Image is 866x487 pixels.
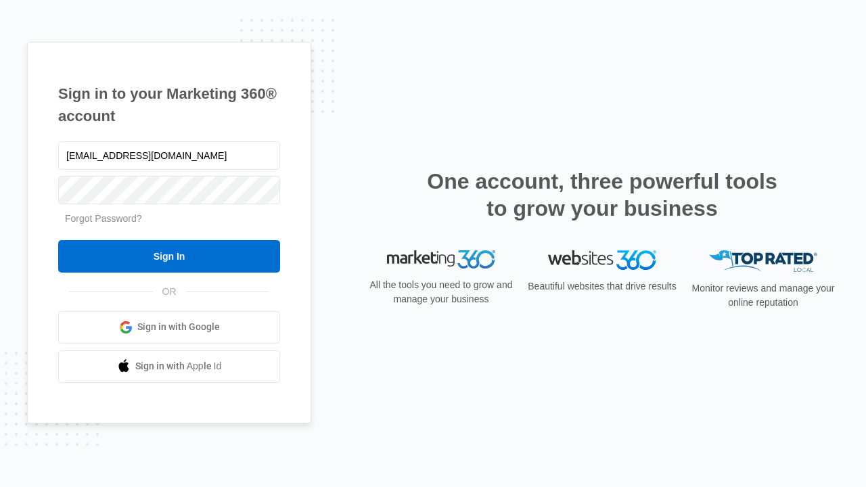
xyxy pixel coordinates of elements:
[153,285,186,299] span: OR
[423,168,781,222] h2: One account, three powerful tools to grow your business
[58,311,280,344] a: Sign in with Google
[687,281,839,310] p: Monitor reviews and manage your online reputation
[65,213,142,224] a: Forgot Password?
[365,278,517,306] p: All the tools you need to grow and manage your business
[58,83,280,127] h1: Sign in to your Marketing 360® account
[526,279,678,294] p: Beautiful websites that drive results
[58,141,280,170] input: Email
[58,240,280,273] input: Sign In
[135,359,222,373] span: Sign in with Apple Id
[58,350,280,383] a: Sign in with Apple Id
[709,250,817,273] img: Top Rated Local
[548,250,656,270] img: Websites 360
[387,250,495,269] img: Marketing 360
[137,320,220,334] span: Sign in with Google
